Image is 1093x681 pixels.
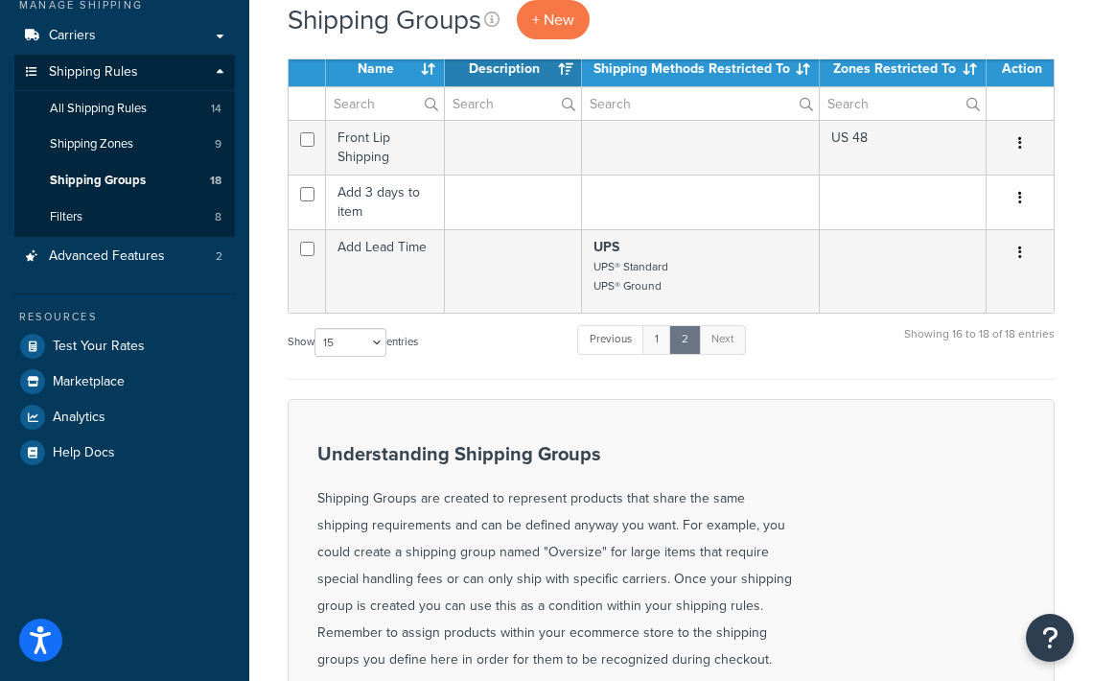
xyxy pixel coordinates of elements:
span: 8 [215,209,221,225]
a: Previous [577,325,644,354]
span: 18 [210,173,221,189]
span: Advanced Features [49,248,165,265]
span: Carriers [49,28,96,44]
button: Open Resource Center [1026,614,1074,662]
input: Search [820,87,986,120]
a: Carriers [14,18,235,54]
a: Test Your Rates [14,329,235,364]
span: Shipping Groups [50,173,146,189]
h1: Shipping Groups [288,1,481,38]
input: Search [326,87,444,120]
span: Help Docs [53,445,115,461]
th: Description: activate to sort column ascending [445,52,583,86]
td: Add 3 days to item [326,175,445,229]
th: Name: activate to sort column ascending [326,52,445,86]
span: Marketplace [53,374,125,390]
td: US 48 [820,120,987,175]
li: Shipping Rules [14,55,235,237]
a: Advanced Features 2 [14,239,235,274]
li: Shipping Zones [14,127,235,162]
small: UPS® Standard UPS® Ground [593,258,668,294]
a: 2 [669,325,701,354]
a: Shipping Groups 18 [14,163,235,199]
li: Advanced Features [14,239,235,274]
a: Next [699,325,746,354]
li: Shipping Groups [14,163,235,199]
label: Show entries [288,328,418,357]
a: Marketplace [14,364,235,399]
div: Shipping Groups are created to represent products that share the same shipping requirements and c... [317,443,797,673]
a: Help Docs [14,435,235,470]
a: 1 [642,325,671,354]
span: + New [532,9,574,31]
input: Search [445,87,582,120]
span: 2 [216,248,222,265]
input: Search [582,87,819,120]
strong: UPS [593,237,619,257]
div: Showing 16 to 18 of 18 entries [904,323,1055,364]
span: 14 [211,101,221,117]
th: Zones Restricted To: activate to sort column ascending [820,52,987,86]
span: Analytics [53,410,105,426]
div: Resources [14,309,235,325]
h3: Understanding Shipping Groups [317,443,797,464]
th: Action [987,52,1054,86]
span: Shipping Rules [49,64,138,81]
span: Filters [50,209,82,225]
li: All Shipping Rules [14,91,235,127]
a: Analytics [14,400,235,434]
select: Showentries [314,328,386,357]
span: 9 [215,136,221,153]
a: All Shipping Rules 14 [14,91,235,127]
span: All Shipping Rules [50,101,147,117]
a: Shipping Rules [14,55,235,90]
th: Shipping Methods Restricted To: activate to sort column ascending [582,52,820,86]
li: Filters [14,200,235,235]
a: Filters 8 [14,200,235,235]
a: Shipping Zones 9 [14,127,235,162]
td: Add Lead Time [326,229,445,313]
span: Shipping Zones [50,136,133,153]
span: Test Your Rates [53,339,145,355]
td: Front Lip Shipping [326,120,445,175]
